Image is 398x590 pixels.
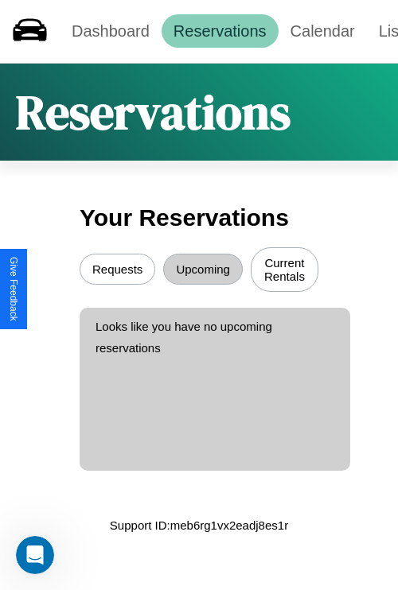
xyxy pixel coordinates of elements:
[279,14,367,48] a: Calendar
[162,14,279,48] a: Reservations
[8,257,19,321] div: Give Feedback
[163,254,243,285] button: Upcoming
[16,80,291,145] h1: Reservations
[60,14,162,48] a: Dashboard
[110,514,288,536] p: Support ID: meb6rg1vx2eadj8es1r
[251,247,318,292] button: Current Rentals
[80,254,155,285] button: Requests
[16,536,54,574] iframe: Intercom live chat
[96,316,334,359] p: Looks like you have no upcoming reservations
[80,196,318,239] h3: Your Reservations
